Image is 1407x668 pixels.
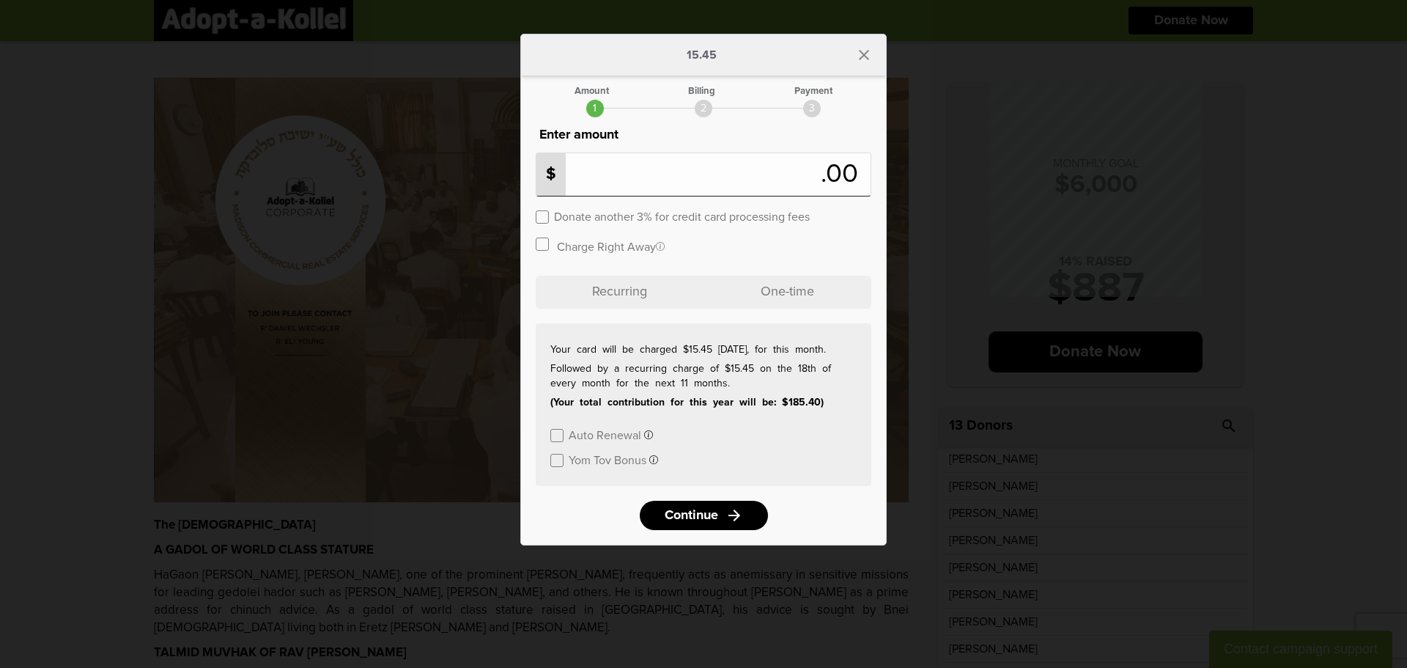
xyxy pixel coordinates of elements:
[550,342,857,357] p: Your card will be charged $15.45 [DATE], for this month.
[536,125,871,145] p: Enter amount
[569,452,658,466] button: Yom Tov Bonus
[536,276,703,309] p: Recurring
[821,161,865,188] span: .00
[640,501,768,530] a: Continuearrow_forward
[575,87,609,96] div: Amount
[703,276,871,309] p: One-time
[554,209,810,223] label: Donate another 3% for credit card processing fees
[794,87,832,96] div: Payment
[803,100,821,117] div: 3
[569,452,646,466] label: Yom Tov Bonus
[569,427,641,441] label: Auto Renewal
[855,46,873,64] i: close
[569,427,653,441] button: Auto Renewal
[687,49,717,61] p: 15.45
[665,509,718,522] span: Continue
[688,87,715,96] div: Billing
[550,395,857,410] p: (Your total contribution for this year will be: $185.40)
[725,507,743,524] i: arrow_forward
[695,100,712,117] div: 2
[557,239,665,253] label: Charge Right Away
[536,153,566,196] p: $
[586,100,604,117] div: 1
[550,361,857,391] p: Followed by a recurring charge of $15.45 on the 18th of every month for the next 11 months.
